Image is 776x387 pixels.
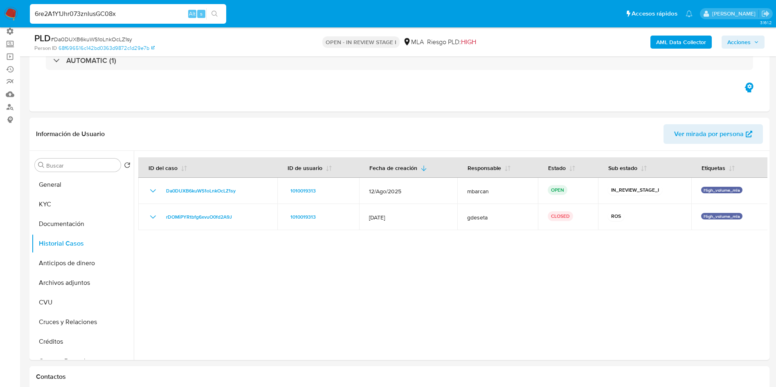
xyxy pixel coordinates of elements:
[36,130,105,138] h1: Información de Usuario
[31,351,134,371] button: Cuentas Bancarias
[46,51,753,70] div: AUTOMATIC (1)
[51,35,132,43] span: # Da0DUXB6kuWS1oLnkOcLZ1sy
[686,10,693,17] a: Notificaciones
[632,9,677,18] span: Accesos rápidos
[322,36,400,48] p: OPEN - IN REVIEW STAGE I
[34,31,51,45] b: PLD
[31,332,134,351] button: Créditos
[31,293,134,312] button: CVU
[664,124,763,144] button: Ver mirada por persona
[38,162,45,168] button: Buscar
[31,214,134,234] button: Documentación
[36,373,763,381] h1: Contactos
[189,10,196,18] span: Alt
[31,253,134,273] button: Anticipos de dinero
[31,195,134,214] button: KYC
[200,10,202,18] span: s
[760,19,772,26] span: 3.161.2
[31,312,134,332] button: Cruces y Relaciones
[427,38,476,47] span: Riesgo PLD:
[124,162,130,171] button: Volver al orden por defecto
[761,9,770,18] a: Salir
[650,36,712,49] button: AML Data Collector
[31,175,134,195] button: General
[34,45,57,52] b: Person ID
[656,36,706,49] b: AML Data Collector
[31,273,134,293] button: Archivos adjuntos
[674,124,744,144] span: Ver mirada por persona
[727,36,751,49] span: Acciones
[403,38,424,47] div: MLA
[46,162,117,169] input: Buscar
[30,9,226,19] input: Buscar usuario o caso...
[722,36,765,49] button: Acciones
[206,8,223,20] button: search-icon
[58,45,155,52] a: 68f696516c142bd0363d9872c1d29e7b
[31,234,134,253] button: Historial Casos
[66,56,116,65] h3: AUTOMATIC (1)
[461,37,476,47] span: HIGH
[712,10,758,18] p: gustavo.deseta@mercadolibre.com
